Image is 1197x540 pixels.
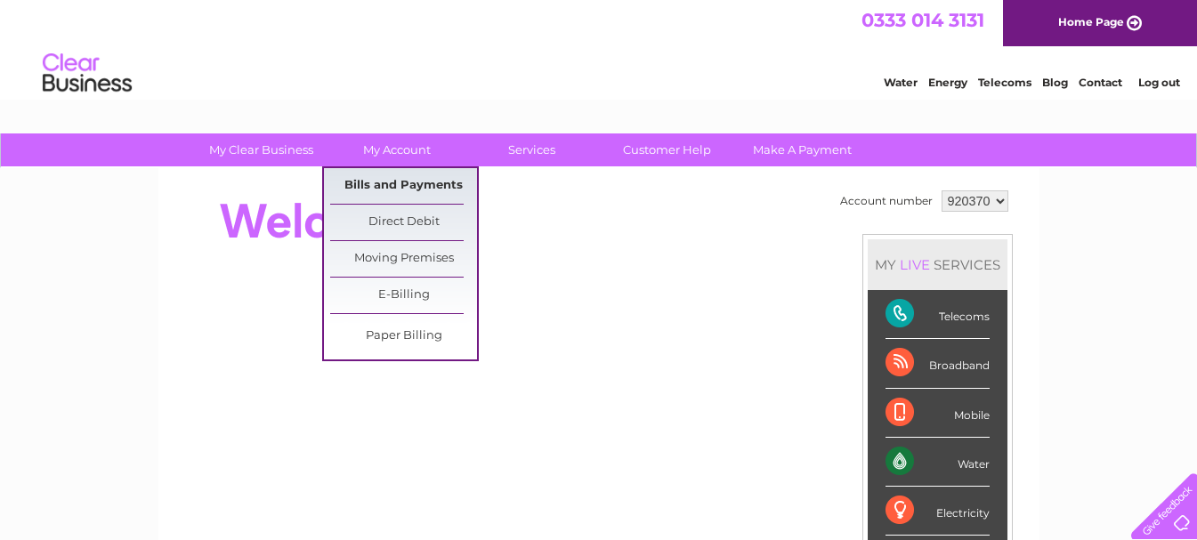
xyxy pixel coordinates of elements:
[896,256,934,273] div: LIVE
[729,133,876,166] a: Make A Payment
[42,46,133,101] img: logo.png
[458,133,605,166] a: Services
[330,318,477,354] a: Paper Billing
[594,133,740,166] a: Customer Help
[330,241,477,277] a: Moving Premises
[861,9,984,31] a: 0333 014 3131
[179,10,1020,86] div: Clear Business is a trading name of Verastar Limited (registered in [GEOGRAPHIC_DATA] No. 3667643...
[323,133,470,166] a: My Account
[1079,76,1122,89] a: Contact
[1042,76,1068,89] a: Blog
[884,76,918,89] a: Water
[928,76,967,89] a: Energy
[330,205,477,240] a: Direct Debit
[886,438,990,487] div: Water
[330,278,477,313] a: E-Billing
[188,133,335,166] a: My Clear Business
[886,339,990,388] div: Broadband
[836,186,937,216] td: Account number
[886,389,990,438] div: Mobile
[868,239,1007,290] div: MY SERVICES
[886,290,990,339] div: Telecoms
[1138,76,1180,89] a: Log out
[330,168,477,204] a: Bills and Payments
[886,487,990,536] div: Electricity
[978,76,1031,89] a: Telecoms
